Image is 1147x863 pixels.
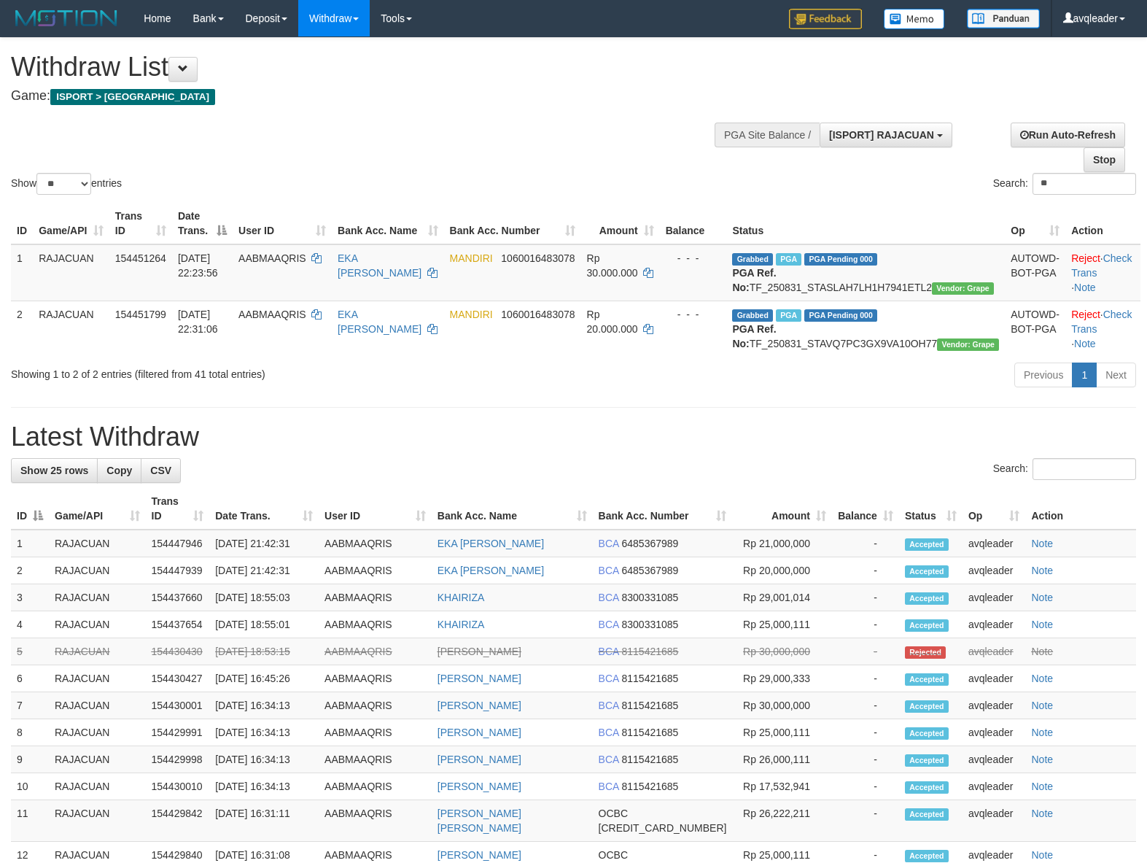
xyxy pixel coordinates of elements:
[804,253,877,266] span: PGA Pending
[146,665,210,692] td: 154430427
[905,646,946,659] span: Rejected
[963,488,1026,530] th: Op: activate to sort column ascending
[832,488,899,530] th: Balance: activate to sort column ascending
[905,700,949,713] span: Accepted
[1065,244,1140,301] td: · ·
[832,584,899,611] td: -
[732,267,776,293] b: PGA Ref. No:
[599,700,619,711] span: BCA
[49,611,146,638] td: RAJACUAN
[666,251,721,266] div: - - -
[209,773,319,800] td: [DATE] 16:34:13
[438,700,521,711] a: [PERSON_NAME]
[599,781,619,792] span: BCA
[726,244,1005,301] td: TF_250831_STASLAH7LH1H7941ETL2
[832,773,899,800] td: -
[49,584,146,611] td: RAJACUAN
[732,530,832,557] td: Rp 21,000,000
[444,203,581,244] th: Bank Acc. Number: activate to sort column ascending
[146,773,210,800] td: 154430010
[789,9,862,29] img: Feedback.jpg
[11,584,49,611] td: 3
[319,800,432,842] td: AABMAAQRIS
[438,565,544,576] a: EKA [PERSON_NAME]
[621,727,678,738] span: Copy 8115421685 to clipboard
[115,309,166,320] span: 154451799
[319,530,432,557] td: AABMAAQRIS
[1031,619,1053,630] a: Note
[963,584,1026,611] td: avqleader
[1031,592,1053,603] a: Note
[11,361,467,382] div: Showing 1 to 2 of 2 entries (filtered from 41 total entries)
[732,665,832,692] td: Rp 29,000,333
[599,849,628,861] span: OCBC
[146,584,210,611] td: 154437660
[1074,282,1096,293] a: Note
[178,252,218,279] span: [DATE] 22:23:56
[726,301,1005,357] td: TF_250831_STAVQ7PC3GX9VA10OH77
[49,773,146,800] td: RAJACUAN
[820,123,952,147] button: [ISPORT] RAJACUAN
[905,754,949,767] span: Accepted
[884,9,945,29] img: Button%20Memo.svg
[332,203,444,244] th: Bank Acc. Name: activate to sort column ascending
[1031,673,1053,684] a: Note
[11,301,33,357] td: 2
[963,557,1026,584] td: avqleader
[115,252,166,264] span: 154451264
[732,323,776,349] b: PGA Ref. No:
[963,773,1026,800] td: avqleader
[319,488,432,530] th: User ID: activate to sort column ascending
[932,282,994,295] span: Vendor URL: https://settle31.1velocity.biz
[1065,203,1140,244] th: Action
[49,488,146,530] th: Game/API: activate to sort column ascending
[905,808,949,821] span: Accepted
[621,700,678,711] span: Copy 8115421685 to clipboard
[1031,849,1053,861] a: Note
[106,465,132,476] span: Copy
[146,692,210,719] td: 154430001
[905,538,949,551] span: Accepted
[11,638,49,665] td: 5
[319,638,432,665] td: AABMAAQRIS
[319,746,432,773] td: AABMAAQRIS
[599,619,619,630] span: BCA
[1071,252,1132,279] a: Check Trans
[501,252,575,264] span: Copy 1060016483078 to clipboard
[1005,203,1065,244] th: Op: activate to sort column ascending
[593,488,733,530] th: Bank Acc. Number: activate to sort column ascending
[233,203,332,244] th: User ID: activate to sort column ascending
[1033,173,1136,195] input: Search:
[581,203,660,244] th: Amount: activate to sort column ascending
[1065,301,1140,357] td: · ·
[146,530,210,557] td: 154447946
[1072,363,1097,387] a: 1
[599,538,619,549] span: BCA
[832,530,899,557] td: -
[146,638,210,665] td: 154430430
[732,309,773,322] span: Grabbed
[963,800,1026,842] td: avqleader
[438,646,521,657] a: [PERSON_NAME]
[1005,244,1065,301] td: AUTOWD-BOT-PGA
[11,244,33,301] td: 1
[11,203,33,244] th: ID
[209,530,319,557] td: [DATE] 21:42:31
[319,584,432,611] td: AABMAAQRIS
[715,123,820,147] div: PGA Site Balance /
[732,773,832,800] td: Rp 17,532,941
[732,557,832,584] td: Rp 20,000,000
[209,719,319,746] td: [DATE] 16:34:13
[1031,565,1053,576] a: Note
[732,746,832,773] td: Rp 26,000,111
[993,458,1136,480] label: Search:
[49,557,146,584] td: RAJACUAN
[1031,754,1053,765] a: Note
[209,638,319,665] td: [DATE] 18:53:15
[11,530,49,557] td: 1
[178,309,218,335] span: [DATE] 22:31:06
[49,530,146,557] td: RAJACUAN
[11,458,98,483] a: Show 25 rows
[146,557,210,584] td: 154447939
[49,719,146,746] td: RAJACUAN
